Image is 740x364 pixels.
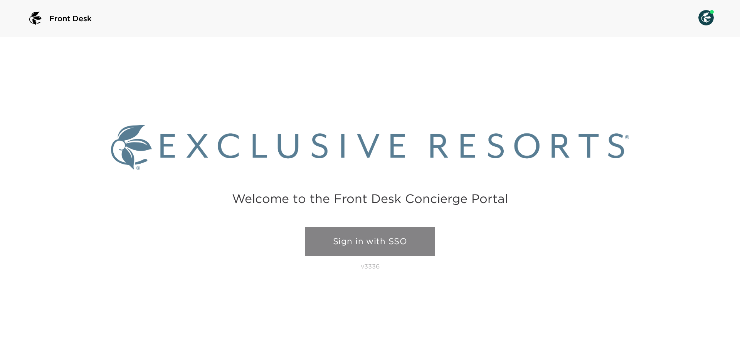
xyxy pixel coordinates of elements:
[26,9,45,28] img: logo
[305,227,435,256] a: Sign in with SSO
[49,13,92,24] span: Front Desk
[698,10,714,25] img: User
[232,193,508,205] h2: Welcome to the Front Desk Concierge Portal
[361,262,380,270] p: v3336
[111,125,629,170] img: Exclusive Resorts logo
